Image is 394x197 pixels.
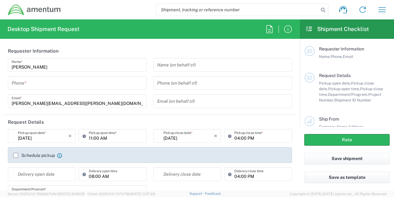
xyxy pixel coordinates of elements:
[8,4,61,16] img: dyncorp
[331,54,343,59] span: Phone,
[205,192,221,195] a: Feedback
[13,153,55,158] label: Schedule pickup
[304,153,390,164] button: Save shipment
[130,192,155,196] span: [DATE] 11:37:29
[319,46,364,51] span: Requester Information
[189,192,205,195] a: Support
[8,192,85,196] span: Server: 2025.21.0-769a9a7b8c3
[8,25,79,33] h2: Desktop Shipment Request
[343,54,353,59] span: Email
[319,117,339,122] span: Ship From
[59,192,85,196] span: [DATE] 10:09:35
[156,4,319,16] input: Shipment, tracking or reference number
[304,134,390,146] button: Rate
[8,119,44,125] h2: Request Details
[68,131,72,141] i: ×
[319,124,349,129] span: Company Name,
[334,98,371,102] span: Shipment ID Number
[328,92,368,97] span: Department/Program,
[306,25,369,33] h2: Shipment Checklist
[328,86,360,91] span: Pickup open time,
[290,191,386,197] span: Copyright © [DATE]-[DATE] Agistix Inc., All Rights Reserved
[319,54,331,59] span: Name,
[304,172,390,183] button: Save as template
[214,131,217,141] i: ×
[319,81,351,86] span: Pickup open date,
[319,73,351,78] span: Request Details
[88,192,155,196] span: Client: 2025.21.0-7d7479b
[8,48,59,54] h2: Requester Information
